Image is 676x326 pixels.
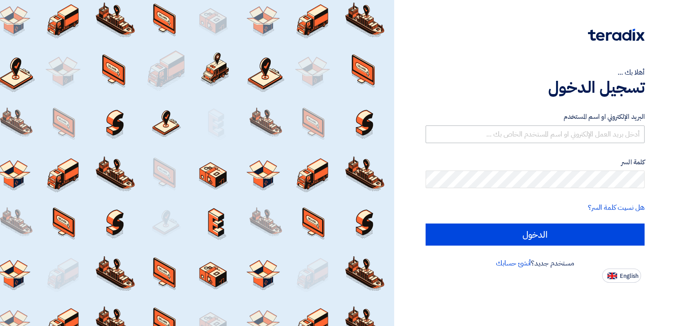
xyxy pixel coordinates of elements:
[426,78,645,97] h1: تسجيل الدخول
[602,269,641,283] button: English
[607,273,617,279] img: en-US.png
[426,258,645,269] div: مستخدم جديد؟
[426,67,645,78] div: أهلا بك ...
[588,29,645,41] img: Teradix logo
[496,258,531,269] a: أنشئ حسابك
[426,224,645,246] input: الدخول
[588,202,645,213] a: هل نسيت كلمة السر؟
[426,157,645,167] label: كلمة السر
[426,125,645,143] input: أدخل بريد العمل الإلكتروني او اسم المستخدم الخاص بك ...
[620,273,638,279] span: English
[426,112,645,122] label: البريد الإلكتروني او اسم المستخدم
